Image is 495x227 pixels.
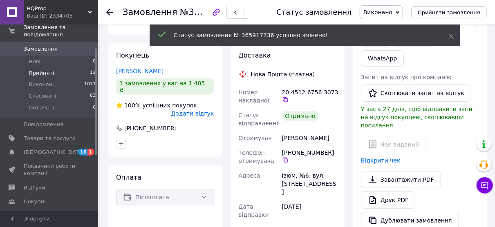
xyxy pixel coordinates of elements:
[361,191,415,209] a: Друк PDF
[282,111,319,121] div: Отримано
[78,149,87,156] span: 16
[123,7,177,17] span: Замовлення
[24,45,58,53] span: Замовлення
[24,162,76,177] span: Показники роботи компанії
[116,51,150,59] span: Покупець
[239,89,269,104] span: Номер накладної
[24,121,63,128] span: Повідомлення
[90,92,96,100] span: 83
[29,58,40,65] span: Нові
[84,81,96,88] span: 1077
[477,177,493,194] button: Чат з покупцем
[411,6,487,18] button: Прийняти замовлення
[87,149,94,156] span: 1
[116,174,141,181] span: Оплата
[276,8,352,16] div: Статус замовлення
[24,198,46,205] span: Покупці
[282,149,336,163] div: [PHONE_NUMBER]
[116,68,164,74] a: [PERSON_NAME]
[280,131,338,145] div: [PERSON_NAME]
[363,9,392,16] span: Виконано
[280,199,338,222] div: [DATE]
[282,88,336,103] div: 20 4512 6756 3073
[106,8,113,16] div: Повернутися назад
[174,31,428,39] div: Статус замовлення № 365917736 успішно змінено!
[171,110,214,117] span: Додати відгук
[124,102,141,109] span: 100%
[27,12,98,20] div: Ваш ID: 2334705
[361,74,452,80] span: Запит на відгук про компанію
[93,58,96,65] span: 0
[418,9,480,16] span: Прийняти замовлення
[29,81,54,88] span: Виконані
[239,135,272,141] span: Отримувач
[361,106,476,129] span: У вас є 27 днів, щоб відправити запит на відгук покупцеві, скопіювавши посилання.
[180,7,238,17] span: №365917736
[116,101,197,109] div: успішних покупок
[239,172,260,179] span: Адреса
[93,104,96,111] span: 0
[239,112,280,127] span: Статус відправлення
[27,5,88,12] span: HQProp
[123,124,177,132] div: [PHONE_NUMBER]
[24,135,76,142] span: Товари та послуги
[361,50,404,67] a: WhatsApp
[29,69,54,77] span: Прийняті
[116,78,214,95] div: 1 замовлення у вас на 1 485 ₴
[239,203,269,218] span: Дата відправки
[24,149,84,156] span: [DEMOGRAPHIC_DATA]
[239,149,274,164] span: Телефон отримувача
[361,157,401,164] a: Відкрити чек
[280,168,338,199] div: Ізюм, №6: вул. [STREET_ADDRESS]
[29,92,56,100] span: Скасовані
[239,51,271,59] span: Доставка
[29,104,54,111] span: Оплачені
[24,184,45,191] span: Відгуки
[249,70,317,78] div: Нова Пошта (платна)
[24,24,98,38] span: Замовлення та повідомлення
[361,171,441,188] a: Завантажити PDF
[361,85,471,102] button: Скопіювати запит на відгук
[90,69,96,77] span: 12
